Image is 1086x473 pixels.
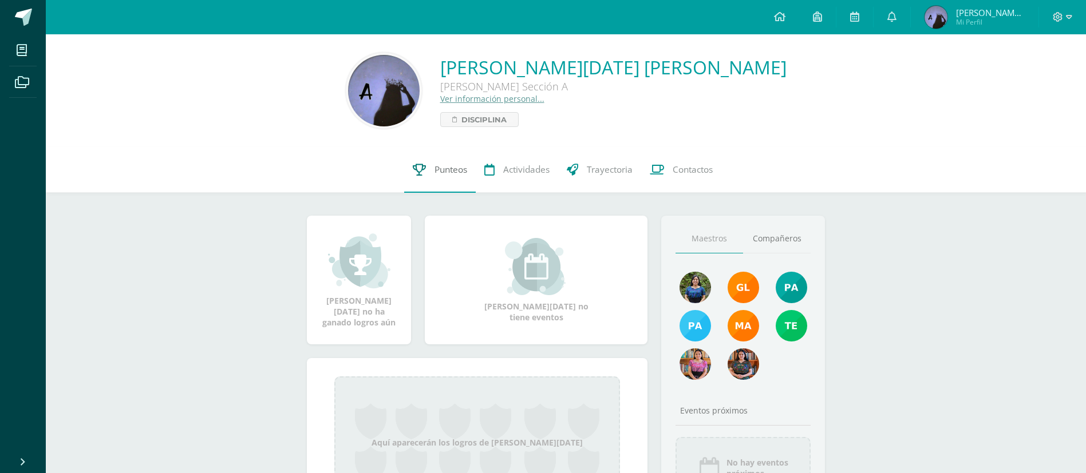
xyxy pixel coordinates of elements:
[328,232,390,289] img: achievement_small.png
[440,112,519,127] a: Disciplina
[676,224,743,253] a: Maestros
[956,17,1025,27] span: Mi Perfil
[587,164,633,176] span: Trayectoria
[680,272,711,303] img: ea1e021c45f4b6377b2c1f7d95b2b569.png
[558,147,641,193] a: Trayectoria
[440,93,544,104] a: Ver información personal...
[440,55,787,80] a: [PERSON_NAME][DATE] [PERSON_NAME]
[728,272,759,303] img: 895b5ece1ed178905445368d61b5ce67.png
[925,6,947,29] img: 1095dd9e86c34dc9bc13546696431850.png
[776,310,807,341] img: f478d08ad3f1f0ce51b70bf43961b330.png
[728,348,759,380] img: 96169a482c0de6f8e254ca41c8b0a7b1.png
[673,164,713,176] span: Contactos
[461,113,507,126] span: Disciplina
[503,164,550,176] span: Actividades
[680,310,711,341] img: d0514ac6eaaedef5318872dd8b40be23.png
[476,147,558,193] a: Actividades
[318,232,400,328] div: [PERSON_NAME][DATE] no ha ganado logros aún
[956,7,1025,18] span: [PERSON_NAME][DATE]
[680,348,711,380] img: 3965800a07ef04a8d3498c739e44ef8a.png
[348,55,420,126] img: 037467afa58715f50fec35e41bfcd4a6.png
[676,405,811,416] div: Eventos próximos
[479,238,594,323] div: [PERSON_NAME][DATE] no tiene eventos
[641,147,721,193] a: Contactos
[776,272,807,303] img: 40c28ce654064086a0d3fb3093eec86e.png
[404,147,476,193] a: Punteos
[743,224,811,253] a: Compañeros
[440,80,784,93] div: [PERSON_NAME] Sección A
[435,164,467,176] span: Punteos
[505,238,567,295] img: event_small.png
[728,310,759,341] img: 560278503d4ca08c21e9c7cd40ba0529.png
